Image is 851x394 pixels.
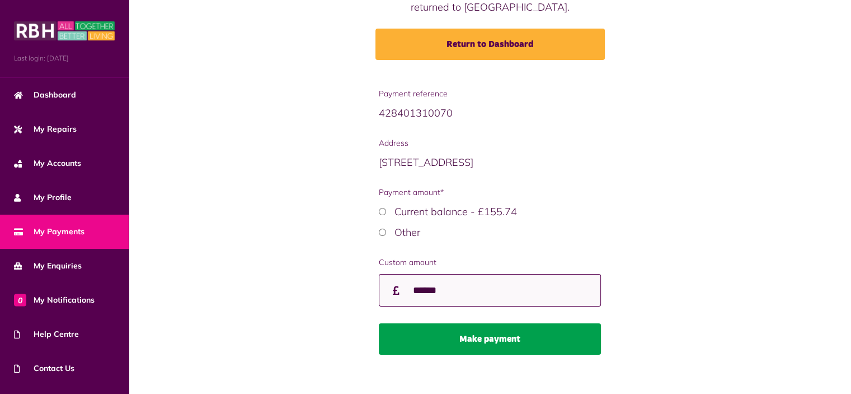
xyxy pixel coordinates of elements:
span: Dashboard [14,89,76,101]
img: MyRBH [14,20,115,42]
span: Help Centre [14,328,79,340]
span: Contact Us [14,363,74,374]
span: My Payments [14,226,84,238]
span: My Repairs [14,123,77,135]
button: Make payment [379,323,601,355]
span: [STREET_ADDRESS] [379,156,473,169]
span: Address [379,137,601,149]
span: 0 [14,294,26,306]
a: Return to Dashboard [375,29,605,60]
span: My Notifications [14,294,95,306]
label: Other [394,226,420,239]
span: My Accounts [14,157,81,169]
span: Last login: [DATE] [14,53,115,63]
span: Payment reference [379,88,601,100]
span: My Enquiries [14,260,82,272]
label: Current balance - £155.74 [394,205,517,218]
span: Payment amount* [379,187,601,198]
span: 428401310070 [379,106,453,119]
label: Custom amount [379,257,601,268]
span: My Profile [14,192,72,203]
